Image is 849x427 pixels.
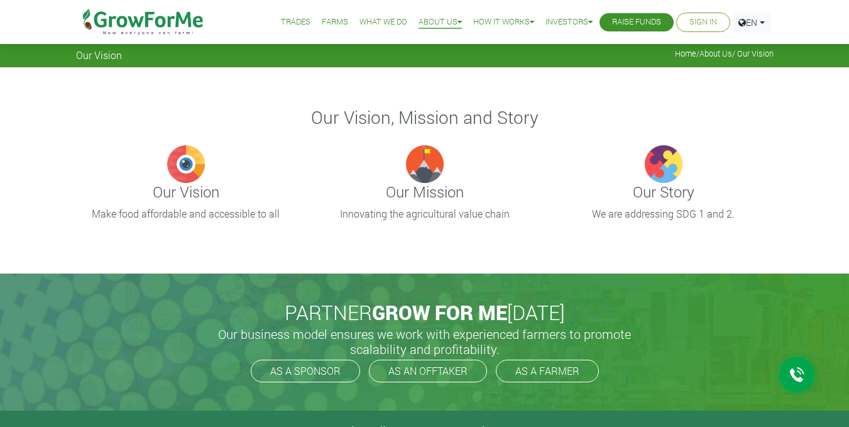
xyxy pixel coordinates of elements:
[251,360,360,382] a: AS A SPONSOR
[205,326,645,357] h5: Our business model ensures we work with experienced farmers to promote scalability and profitabil...
[556,206,772,221] p: We are addressing SDG 1 and 2.
[78,107,772,128] h3: Our Vision, Mission and Story
[406,145,444,183] img: growforme image
[322,16,348,29] a: Farms
[733,13,770,32] a: EN
[675,49,774,58] span: / / Our Vision
[612,16,661,29] a: Raise Funds
[699,48,732,58] a: About Us
[496,360,599,382] a: AS A FARMER
[281,16,310,29] a: Trades
[545,16,593,29] a: Investors
[369,360,487,382] a: AS AN OFFTAKER
[76,49,122,61] span: Our Vision
[315,183,535,201] h4: Our Mission
[645,145,682,183] img: growforme image
[473,16,534,29] a: How it Works
[419,16,462,29] a: About Us
[675,48,696,58] a: Home
[372,299,507,326] span: GROW FOR ME
[76,183,296,201] h4: Our Vision
[167,145,205,183] img: growforme image
[359,16,407,29] a: What We Do
[689,16,717,29] a: Sign In
[554,183,774,201] h4: Our Story
[81,301,769,324] h2: PARTNER [DATE]
[78,206,294,221] p: Make food affordable and accessible to all
[317,206,533,221] p: Innovating the agricultural value chain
